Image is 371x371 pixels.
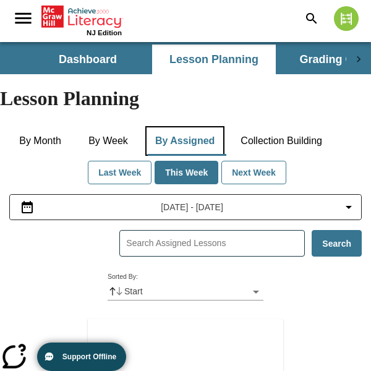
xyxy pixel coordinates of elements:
[25,45,346,74] div: SubNavbar
[62,352,116,361] span: Support Offline
[77,126,139,156] button: By Week
[9,126,71,156] button: By Month
[108,272,138,281] label: Sorted By :
[334,6,359,31] img: avatar image
[221,161,286,185] button: Next Week
[346,45,371,74] div: Next Tabs
[152,45,276,74] button: Lesson Planning
[231,126,332,156] button: Collection Building
[37,343,126,371] button: Support Offline
[341,200,356,215] svg: Collapse Date Range Filter
[145,126,224,156] button: By Assigned
[87,29,122,36] span: NJ Edition
[155,161,218,185] button: This Week
[297,4,326,33] button: Search
[312,230,362,257] button: Search
[41,4,122,29] a: Home
[88,161,151,185] button: Last Week
[326,2,366,35] button: Select a new avatar
[15,200,356,215] button: Select the date range menu item
[161,201,223,214] span: [DATE] - [DATE]
[124,285,143,297] p: Start
[126,234,304,252] input: Search Assigned Lessons
[41,3,122,36] div: Home
[26,45,150,74] button: Dashboard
